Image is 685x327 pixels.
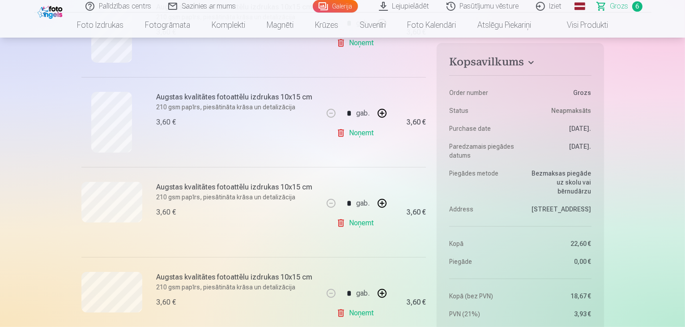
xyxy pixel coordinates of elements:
[157,193,318,202] p: 210 gsm papīrs, piesātināta krāsa un detalizācija
[38,4,65,19] img: /fa1
[525,142,591,160] dd: [DATE].
[449,239,516,248] dt: Kopā
[157,297,176,308] div: 3,60 €
[449,257,516,266] dt: Piegāde
[157,182,318,193] h6: Augstas kvalitātes fotoattēlu izdrukas 10x15 cm
[349,13,396,38] a: Suvenīri
[525,169,591,196] dd: Bezmaksas piegāde uz skolu vai bērnudārzu
[467,13,542,38] a: Atslēgu piekariņi
[406,300,426,305] div: 3,60 €
[66,13,134,38] a: Foto izdrukas
[396,13,467,38] a: Foto kalendāri
[525,310,591,318] dd: 3,93 €
[157,272,318,283] h6: Augstas kvalitātes fotoattēlu izdrukas 10x15 cm
[157,92,318,103] h6: Augstas kvalitātes fotoattēlu izdrukas 10x15 cm
[356,193,370,214] div: gab.
[542,13,619,38] a: Visi produkti
[449,56,591,72] button: Kopsavilkums
[157,103,318,112] p: 210 gsm papīrs, piesātināta krāsa un detalizācija
[356,283,370,304] div: gab.
[449,88,516,97] dt: Order number
[525,124,591,133] dd: [DATE].
[134,13,201,38] a: Fotogrāmata
[525,292,591,301] dd: 18,67 €
[552,106,591,115] span: Neapmaksāts
[632,1,642,12] span: 6
[336,304,377,322] a: Noņemt
[157,207,176,218] div: 3,60 €
[525,205,591,214] dd: [STREET_ADDRESS]
[304,13,349,38] a: Krūzes
[157,117,176,128] div: 3,60 €
[157,283,318,292] p: 210 gsm papīrs, piesātināta krāsa un detalizācija
[406,210,426,215] div: 3,60 €
[525,257,591,266] dd: 0,00 €
[449,106,516,115] dt: Status
[449,292,516,301] dt: Kopā (bez PVN)
[610,1,629,12] span: Grozs
[336,124,377,142] a: Noņemt
[336,214,377,232] a: Noņemt
[449,205,516,214] dt: Address
[336,34,377,52] a: Noņemt
[525,88,591,97] dd: Grozs
[356,103,370,124] div: gab.
[525,239,591,248] dd: 22,60 €
[449,169,516,196] dt: Piegādes metode
[449,124,516,133] dt: Purchase date
[449,142,516,160] dt: Paredzamais piegādes datums
[256,13,304,38] a: Magnēti
[449,310,516,318] dt: PVN (21%)
[201,13,256,38] a: Komplekti
[406,120,426,125] div: 3,60 €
